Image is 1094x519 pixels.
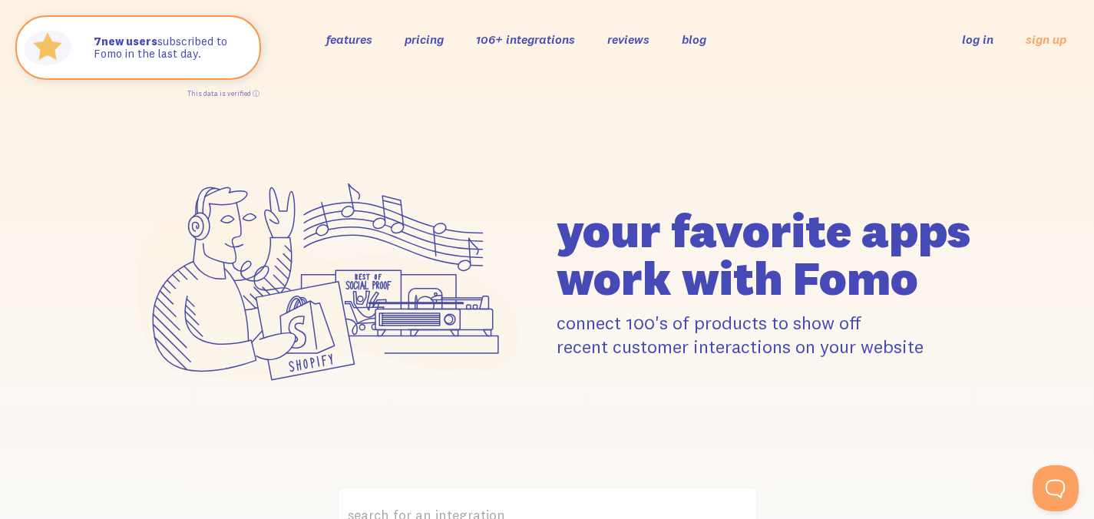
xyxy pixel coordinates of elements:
[1033,465,1079,511] iframe: Help Scout Beacon - Open
[94,35,244,61] p: subscribed to Fomo in the last day.
[557,207,976,302] h1: your favorite apps work with Fomo
[405,31,444,47] a: pricing
[20,20,75,75] img: Fomo
[476,31,575,47] a: 106+ integrations
[326,31,372,47] a: features
[557,311,976,359] p: connect 100's of products to show off recent customer interactions on your website
[94,35,101,48] span: 7
[1026,31,1066,48] a: sign up
[187,89,259,98] a: This data is verified ⓘ
[962,31,993,47] a: log in
[682,31,706,47] a: blog
[94,34,157,48] strong: new users
[607,31,649,47] a: reviews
